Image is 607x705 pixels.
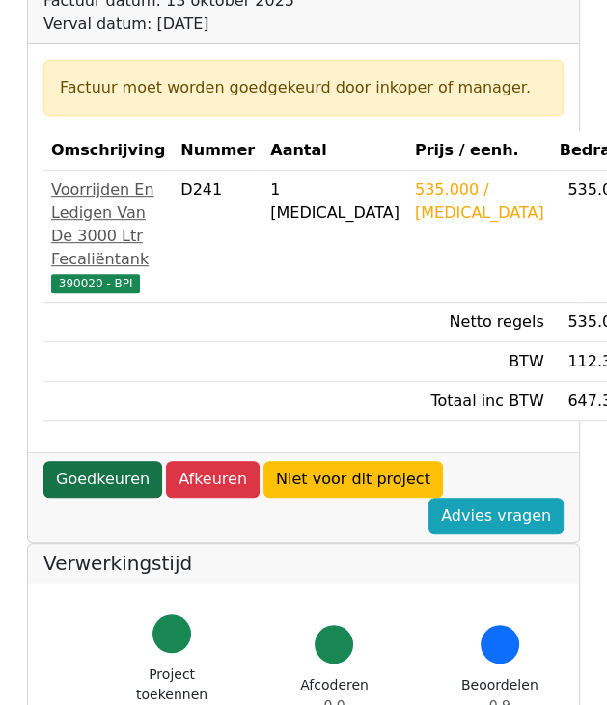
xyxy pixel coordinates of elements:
div: Factuur moet worden goedgekeurd door inkoper of manager. [60,76,547,99]
a: Advies vragen [428,498,564,534]
td: Totaal inc BTW [407,382,552,421]
div: 535.000 / [MEDICAL_DATA] [415,178,544,225]
a: Afkeuren [166,461,260,498]
td: D241 [173,171,262,303]
a: Niet voor dit project [263,461,443,498]
div: Voorrijden En Ledigen Van De 3000 Ltr Fecaliëntank [51,178,165,271]
div: Verval datum: [DATE] [43,13,429,36]
th: Omschrijving [43,131,173,171]
div: 1 [MEDICAL_DATA] [270,178,400,225]
h5: Verwerkingstijd [43,552,564,575]
th: Nummer [173,131,262,171]
a: Voorrijden En Ledigen Van De 3000 Ltr Fecaliëntank390020 - BPI [51,178,165,294]
a: Goedkeuren [43,461,162,498]
th: Prijs / eenh. [407,131,552,171]
td: Netto regels [407,303,552,342]
td: BTW [407,342,552,382]
th: Aantal [262,131,407,171]
span: 390020 - BPI [51,274,140,293]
